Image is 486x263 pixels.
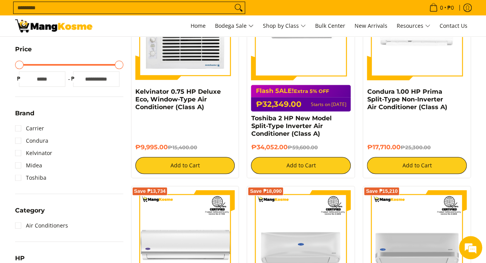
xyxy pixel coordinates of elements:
[168,144,197,150] del: ₱15,400.00
[15,110,34,116] span: Brand
[15,172,46,184] a: Toshiba
[367,157,467,174] button: Add to Cart
[440,22,467,29] span: Contact Us
[69,75,77,83] span: ₱
[311,15,349,36] a: Bulk Center
[315,22,345,29] span: Bulk Center
[15,219,68,232] a: Air Conditioners
[251,157,351,174] button: Add to Cart
[251,143,351,151] h6: ₱34,052.00
[393,15,434,36] a: Resources
[15,19,92,32] img: Bodega Sale Aircon l Mang Kosme: Home Appliances Warehouse Sale
[367,88,447,111] a: Condura 1.00 HP Prima Split-Type Non-Inverter Air Conditioner (Class A)
[400,144,430,150] del: ₱25,300.00
[232,2,245,13] button: Search
[439,5,444,10] span: 0
[135,157,235,174] button: Add to Cart
[15,207,45,214] span: Category
[215,21,254,31] span: Bodega Sale
[15,159,42,172] a: Midea
[15,255,25,261] span: HP
[287,144,317,150] del: ₱59,600.00
[446,5,455,10] span: ₱0
[135,88,221,111] a: Kelvinator 0.75 HP Deluxe Eco, Window-Type Air Conditioner (Class A)
[134,189,166,194] span: Save ₱13,734
[15,207,45,219] summary: Open
[15,110,34,122] summary: Open
[15,46,32,58] summary: Open
[351,15,391,36] a: New Arrivals
[367,143,467,151] h6: ₱17,710.00
[191,22,206,29] span: Home
[436,15,471,36] a: Contact Us
[263,21,306,31] span: Shop by Class
[15,135,48,147] a: Condura
[100,15,471,36] nav: Main Menu
[15,147,52,159] a: Kelvinator
[211,15,257,36] a: Bodega Sale
[427,3,456,12] span: •
[135,143,235,151] h6: ₱9,995.00
[15,46,32,52] span: Price
[366,189,397,194] span: Save ₱15,210
[397,21,430,31] span: Resources
[251,115,331,137] a: Toshiba 2 HP New Model Split-Type Inverter Air Conditioner (Class A)
[15,75,23,83] span: ₱
[250,189,281,194] span: Save ₱18,090
[259,15,310,36] a: Shop by Class
[15,122,44,135] a: Carrier
[187,15,210,36] a: Home
[355,22,387,29] span: New Arrivals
